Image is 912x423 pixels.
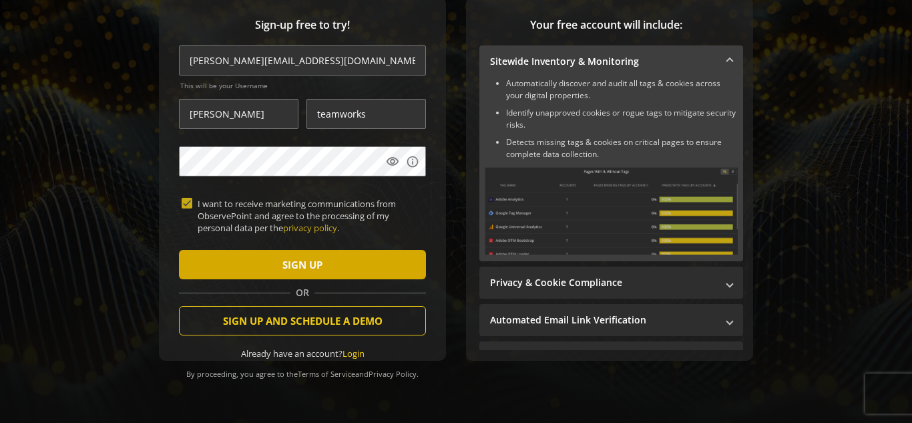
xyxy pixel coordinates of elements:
a: Terms of Service [298,369,355,379]
label: I want to receive marketing communications from ObservePoint and agree to the processing of my pe... [192,198,423,235]
span: OR [290,286,314,299]
img: Sitewide Inventory & Monitoring [485,167,738,255]
div: Already have an account? [179,347,426,360]
a: privacy policy [283,222,337,234]
div: By proceeding, you agree to the and . [179,360,426,379]
mat-panel-title: Sitewide Inventory & Monitoring [490,55,716,68]
span: SIGN UP AND SCHEDULE A DEMO [223,309,383,333]
span: This will be your Username [180,81,426,90]
input: Last Name * [306,99,426,129]
div: Sitewide Inventory & Monitoring [479,78,743,261]
mat-icon: visibility [386,155,399,168]
mat-panel-title: Privacy & Cookie Compliance [490,276,716,289]
mat-expansion-panel-header: Privacy & Cookie Compliance [479,267,743,299]
button: SIGN UP [179,250,426,279]
mat-expansion-panel-header: Sitewide Inventory & Monitoring [479,45,743,78]
mat-panel-title: Automated Email Link Verification [490,313,716,327]
button: SIGN UP AND SCHEDULE A DEMO [179,306,426,335]
input: Email Address (name@work-email.com) * [179,45,426,76]
input: First Name * [179,99,298,129]
mat-expansion-panel-header: Automated Email Link Verification [479,304,743,336]
a: Privacy Policy [369,369,417,379]
mat-icon: info [406,155,419,168]
li: Detects missing tags & cookies on critical pages to ensure complete data collection. [506,136,738,160]
a: Login [343,347,365,360]
li: Automatically discover and audit all tags & cookies across your digital properties. [506,78,738,102]
span: Sign-up free to try! [179,17,426,33]
li: Identify unapproved cookies or rogue tags to mitigate security risks. [506,107,738,131]
mat-expansion-panel-header: Performance Monitoring with Web Vitals [479,341,743,374]
span: Your free account will include: [479,17,733,33]
span: SIGN UP [282,253,322,277]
